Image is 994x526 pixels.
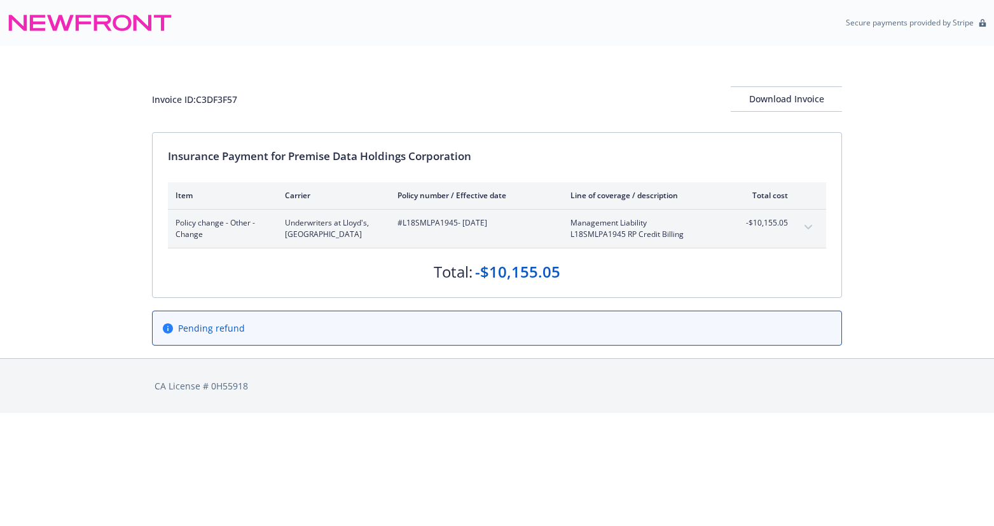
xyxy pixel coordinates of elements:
[285,217,377,240] span: Underwriters at Lloyd's, [GEOGRAPHIC_DATA]
[731,86,842,112] button: Download Invoice
[740,217,788,229] span: -$10,155.05
[570,190,720,201] div: Line of coverage / description
[285,190,377,201] div: Carrier
[798,217,818,238] button: expand content
[434,261,473,283] div: Total:
[168,210,826,248] div: Policy change - Other - ChangeUnderwriters at Lloyd's, [GEOGRAPHIC_DATA]#L18SMLPA1945- [DATE]Mana...
[178,321,245,335] span: Pending refund
[176,217,265,240] span: Policy change - Other - Change
[475,261,560,283] div: -$10,155.05
[152,93,237,106] div: Invoice ID: C3DF3F57
[731,87,842,111] div: Download Invoice
[570,229,720,240] span: L18SMLPA1945 RP Credit Billing
[570,217,720,229] span: Management Liability
[155,379,839,393] div: CA License # 0H55918
[176,190,265,201] div: Item
[740,190,788,201] div: Total cost
[846,17,974,28] p: Secure payments provided by Stripe
[168,148,826,165] div: Insurance Payment for Premise Data Holdings Corporation
[397,190,550,201] div: Policy number / Effective date
[570,217,720,240] span: Management LiabilityL18SMLPA1945 RP Credit Billing
[397,217,550,229] span: #L18SMLPA1945 - [DATE]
